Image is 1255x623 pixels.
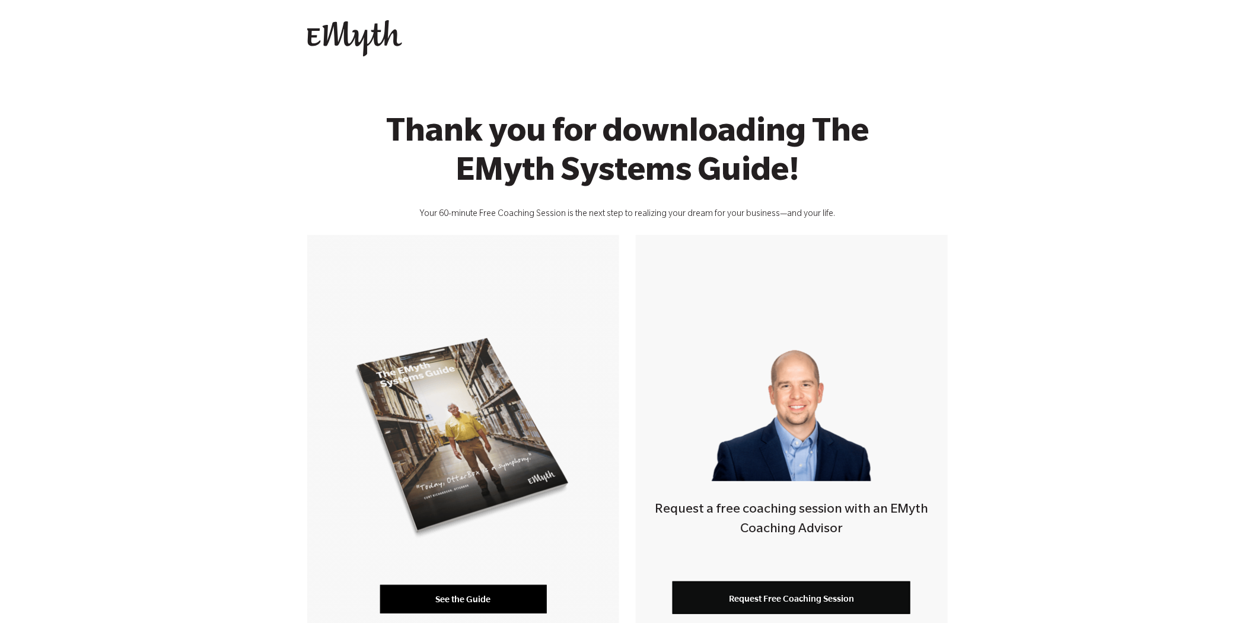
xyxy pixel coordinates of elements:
img: EMyth [307,20,402,57]
iframe: Chat Widget [1196,566,1255,623]
span: Your 60-minute Free Coaching Session is the next step to realizing your dream for your business—a... [420,210,836,220]
a: See the Guide [380,585,547,614]
img: Smart-business-coach.png [706,328,877,481]
img: systems-mockup-transp [349,330,578,544]
h1: Thank you for downloading The EMyth Systems Guide! [343,116,912,194]
a: Request Free Coaching Session [673,581,910,614]
span: Request Free Coaching Session [729,593,854,603]
h4: Request a free coaching session with an EMyth Coaching Advisor [636,501,948,541]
